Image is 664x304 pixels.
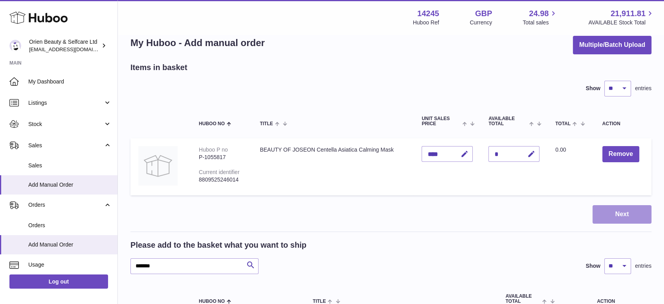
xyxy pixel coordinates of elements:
span: Orders [28,201,103,209]
span: Unit Sales Price [422,116,460,126]
span: Huboo no [199,121,225,126]
div: 8809525246014 [199,176,244,184]
div: P-1055817 [199,154,244,161]
div: Huboo P no [199,146,228,153]
img: BEAUTY OF JOSEON Centella Asiatica Calming Mask [138,146,178,185]
span: Sales [28,142,103,149]
span: 21,911.81 [611,8,646,19]
div: Orien Beauty & Selfcare Ltd [29,38,100,53]
span: Total [555,121,570,126]
label: Show [586,262,600,270]
td: BEAUTY OF JOSEON Centella Asiatica Calming Mask [252,138,414,195]
div: Currency [470,19,492,26]
span: Orders [28,222,112,229]
span: Title [260,121,273,126]
strong: 14245 [417,8,439,19]
h2: Items in basket [130,62,187,73]
span: entries [635,262,651,270]
div: Current identifier [199,169,240,175]
span: Stock [28,120,103,128]
div: Action [602,121,644,126]
h1: My Huboo - Add manual order [130,37,265,49]
button: Multiple/Batch Upload [573,36,651,54]
span: Total sales [523,19,558,26]
img: internalAdmin-14245@internal.huboo.com [9,40,21,52]
label: Show [586,85,600,92]
span: Usage [28,261,112,269]
span: My Dashboard [28,78,112,85]
h2: Please add to the basket what you want to ship [130,240,306,250]
span: AVAILABLE Stock Total [588,19,655,26]
a: 24.98 Total sales [523,8,558,26]
span: AVAILABLE Total [488,116,527,126]
span: 0.00 [555,146,566,153]
span: Title [313,299,326,304]
div: Huboo Ref [413,19,439,26]
button: Remove [602,146,639,162]
a: 21,911.81 AVAILABLE Stock Total [588,8,655,26]
span: Listings [28,99,103,107]
span: entries [635,85,651,92]
span: Add Manual Order [28,241,112,248]
span: 24.98 [529,8,548,19]
strong: GBP [475,8,492,19]
span: [EMAIL_ADDRESS][DOMAIN_NAME] [29,46,116,52]
span: AVAILABLE Total [506,294,541,304]
span: Huboo no [199,299,225,304]
a: Log out [9,274,108,289]
span: Sales [28,162,112,169]
span: Add Manual Order [28,181,112,189]
button: Next [592,205,651,224]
